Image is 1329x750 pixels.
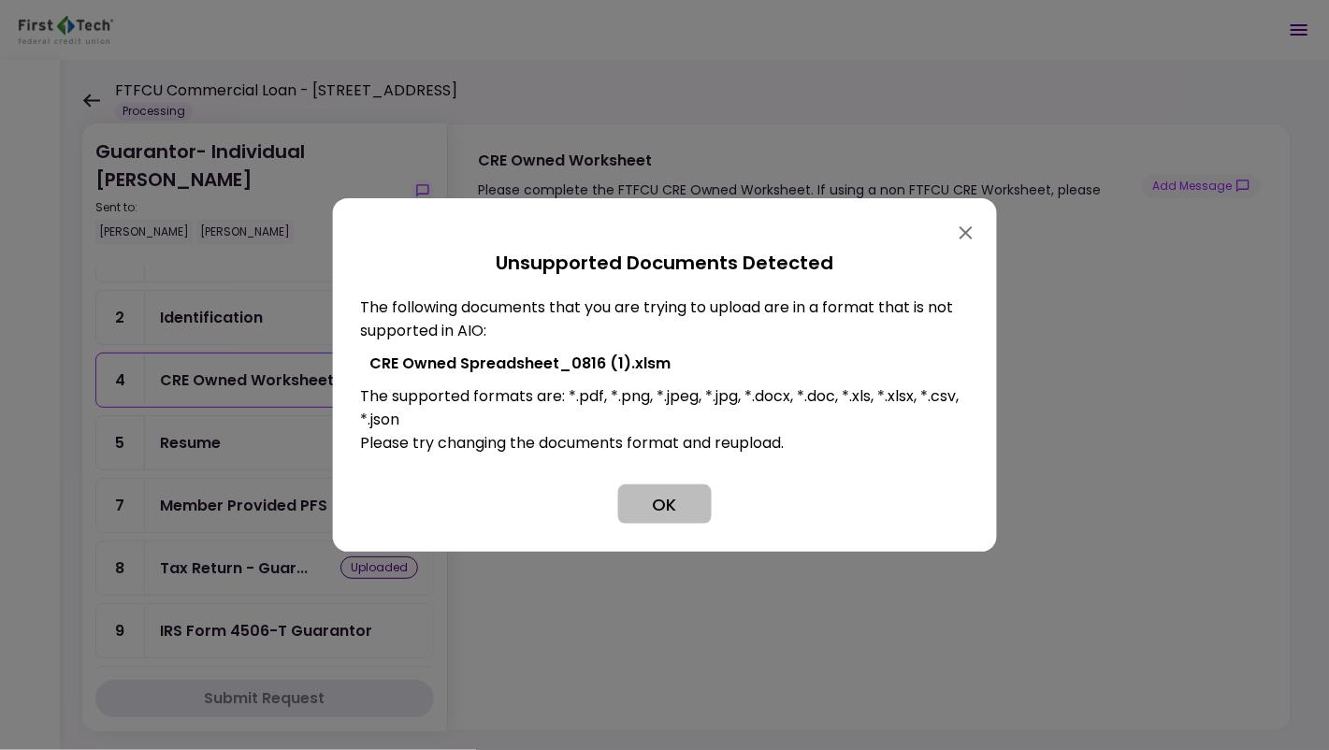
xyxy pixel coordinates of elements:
[360,296,969,342] div: The following documents that you are trying to upload are in a format that is not supported in AIO:
[360,431,969,454] div: Please try changing the documents format and reupload.
[360,249,969,277] div: Unsupported Documents Detected
[618,484,712,524] button: OK
[950,217,982,249] button: close
[360,384,969,431] div: The supported formats are: *.pdf, *.png, *.jpeg, *.jpg, *.docx, *.doc, *.xls, *.xlsx, *.csv, *.json
[369,353,671,374] strong: CRE Owned Spreadsheet_0816 (1).xlsm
